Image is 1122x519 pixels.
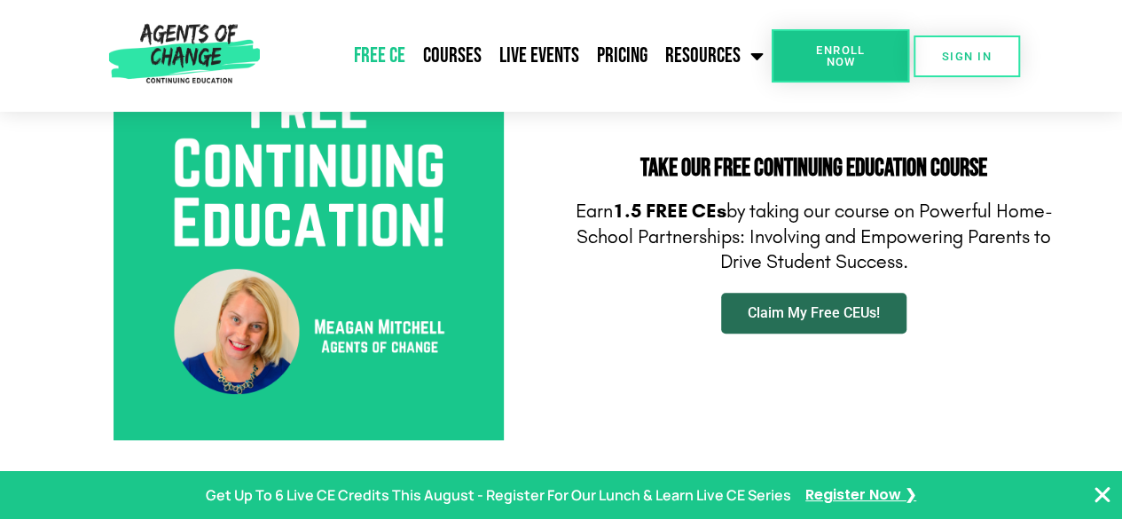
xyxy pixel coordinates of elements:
b: 1.5 FREE CEs [613,200,726,223]
a: Live Events [490,34,588,78]
a: Enroll Now [772,29,909,83]
a: SIGN IN [914,35,1020,77]
p: Get Up To 6 Live CE Credits This August - Register For Our Lunch & Learn Live CE Series [206,483,791,508]
p: Earn by taking our course on Powerful Home-School Partnerships: Involving and Empowering Parents ... [570,199,1058,275]
a: Claim My Free CEUs! [721,293,906,334]
a: Resources [656,34,772,78]
a: Courses [414,34,490,78]
a: Register Now ❯ [805,483,916,508]
button: Close Banner [1092,484,1113,506]
a: Free CE [345,34,414,78]
span: Enroll Now [800,44,881,67]
span: Claim My Free CEUs! [748,306,880,320]
h2: Take Our FREE Continuing Education Course [570,156,1058,181]
nav: Menu [267,34,772,78]
span: SIGN IN [942,51,992,62]
a: Pricing [588,34,656,78]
